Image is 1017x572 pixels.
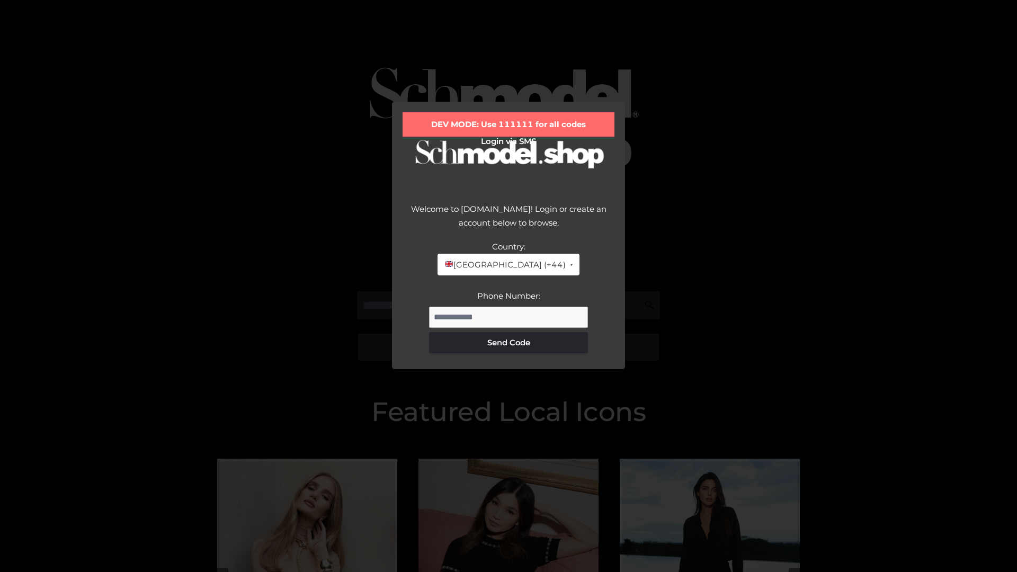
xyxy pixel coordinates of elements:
[429,332,588,353] button: Send Code
[403,137,614,146] h2: Login via SMS
[492,242,525,252] label: Country:
[444,258,565,272] span: [GEOGRAPHIC_DATA] (+44)
[403,112,614,137] div: DEV MODE: Use 111111 for all codes
[477,291,540,301] label: Phone Number:
[445,260,453,268] img: 🇬🇧
[403,202,614,240] div: Welcome to [DOMAIN_NAME]! Login or create an account below to browse.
